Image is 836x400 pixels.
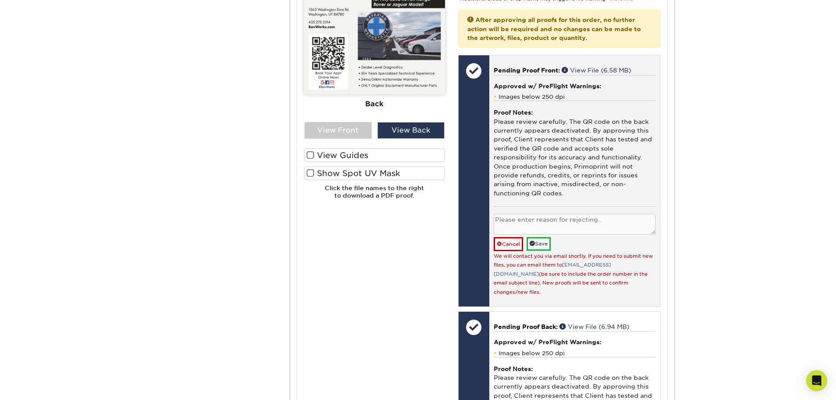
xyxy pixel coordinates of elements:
strong: Proof Notes: [494,365,533,372]
strong: After approving all proofs for this order, no further action will be required and no changes can ... [467,16,641,41]
li: Images below 250 dpi [494,350,656,357]
div: Back [304,94,445,113]
li: Images below 250 dpi [494,93,656,101]
iframe: Google Customer Reviews [2,373,75,397]
strong: Proof Notes: [494,109,533,116]
div: View Back [377,122,445,139]
div: Open Intercom Messenger [806,370,827,391]
h6: Click the file names to the right to download a PDF proof. [304,184,445,206]
h4: Approved w/ PreFlight Warnings: [494,339,656,346]
label: Show Spot UV Mask [304,166,445,180]
a: View File (6.94 MB) [560,323,629,330]
h4: Approved w/ PreFlight Warnings: [494,83,656,90]
a: [EMAIL_ADDRESS][DOMAIN_NAME] [494,262,611,277]
small: We will contact you via email shortly. If you need to submit new files, you can email them to (be... [494,253,653,295]
div: Please review carefully. The QR code on the back currently appears deactivated. By approving this... [494,101,656,206]
span: Pending Proof Back: [494,323,558,330]
label: View Guides [304,148,445,162]
a: View File (6.58 MB) [562,67,631,74]
a: Save [527,237,551,251]
a: Cancel [494,237,523,251]
div: View Front [305,122,372,139]
span: Pending Proof Front: [494,67,560,74]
